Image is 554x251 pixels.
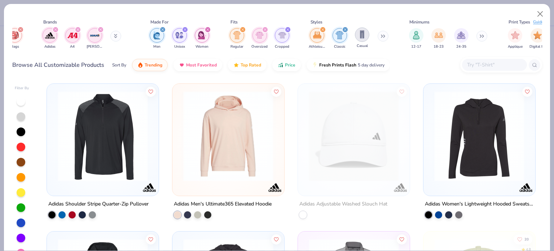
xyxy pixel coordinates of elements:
[230,44,243,49] span: Regular
[43,19,57,25] div: Brands
[434,44,444,49] span: 18-23
[313,31,321,39] img: Athleisure Image
[508,28,523,49] button: filter button
[146,86,156,96] button: Like
[412,31,420,39] img: 12-17 Image
[272,59,301,71] button: Price
[305,91,403,181] img: 441039a1-595d-45d4-8373-e66ef53b8693
[355,27,369,49] div: filter for Casual
[65,28,80,49] div: filter for A4
[268,180,282,195] img: Adidas logo
[309,28,325,49] button: filter button
[278,31,286,39] img: Cropped Image
[65,28,80,49] button: filter button
[358,30,366,39] img: Casual Image
[333,28,347,49] button: filter button
[409,28,423,49] button: filter button
[150,28,164,49] button: filter button
[145,62,162,68] span: Trending
[44,30,55,41] img: Adidas Image
[397,234,407,244] button: Like
[524,237,529,241] span: 20
[173,59,222,71] button: Most Favorited
[454,28,469,49] div: filter for 24-35
[533,31,542,39] img: Digital Print Image
[251,28,268,49] div: filter for Oversized
[275,44,289,49] span: Cropped
[431,91,528,181] img: fe29114b-cbf0-46b2-8532-93feb535aee5
[198,31,206,39] img: Women Image
[12,61,104,69] div: Browse All Customizable Products
[529,28,546,49] button: filter button
[230,19,238,25] div: Fits
[358,61,384,69] span: 5 day delivery
[11,31,19,39] img: Bags Image
[89,30,100,41] img: Adams Image
[112,62,126,68] div: Sort By
[87,28,103,49] button: filter button
[54,91,151,181] img: e6eec0d5-c063-4bd6-baf5-47eab628f6fa
[255,31,264,39] img: Oversized Image
[8,28,22,49] div: filter for Bags
[174,44,185,49] span: Unisex
[333,28,347,49] div: filter for Classic
[67,30,78,41] img: A4 Image
[8,28,22,49] button: filter button
[172,28,187,49] div: filter for Unisex
[251,28,268,49] button: filter button
[409,28,423,49] div: filter for 12-17
[309,44,325,49] span: Athleisure
[179,62,185,68] img: most_fav.gif
[508,28,523,49] div: filter for Applique
[230,28,244,49] div: filter for Regular
[508,44,523,49] span: Applique
[271,86,281,96] button: Like
[319,62,356,68] span: Fresh Prints Flash
[175,31,184,39] img: Unisex Image
[511,31,519,39] img: Applique Image
[522,86,532,96] button: Like
[393,180,408,195] img: Adidas logo
[70,44,75,49] span: A4
[514,234,532,244] button: Like
[87,44,103,49] span: Adams
[309,28,325,49] div: filter for Athleisure
[435,31,443,39] img: 18-23 Image
[195,28,209,49] button: filter button
[529,28,546,49] div: filter for Digital Print
[533,19,544,25] div: Guide
[251,44,268,49] span: Oversized
[312,62,318,68] img: flash.gif
[355,28,369,49] button: filter button
[44,44,56,49] span: Adidas
[174,200,272,209] div: Adidas Men's Ultimate365 Elevated Hoodie
[233,31,241,39] img: Regular Image
[271,234,281,244] button: Like
[411,44,421,49] span: 12-17
[137,62,143,68] img: trending.gif
[529,44,546,49] span: Digital Print
[233,62,239,68] img: TopRated.gif
[431,28,446,49] div: filter for 18-23
[150,19,168,25] div: Made For
[335,31,344,39] img: Classic Image
[457,31,465,39] img: 24-35 Image
[357,43,368,49] span: Casual
[48,200,149,209] div: Adidas Shoulder Stripe Quarter-Zip Pullover
[230,28,244,49] button: filter button
[43,28,57,49] div: filter for Adidas
[150,28,164,49] div: filter for Men
[307,59,390,71] button: Fresh Prints Flash5 day delivery
[15,86,29,91] div: Filter By
[153,44,161,49] span: Men
[195,44,208,49] span: Women
[87,28,103,49] div: filter for Adams
[518,180,533,195] img: Adidas logo
[11,44,19,49] span: Bags
[195,28,209,49] div: filter for Women
[299,200,387,209] div: Adidas Adjustable Washed Slouch Hat
[397,86,407,96] button: Like
[334,44,346,49] span: Classic
[186,62,217,68] span: Most Favorited
[431,28,446,49] button: filter button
